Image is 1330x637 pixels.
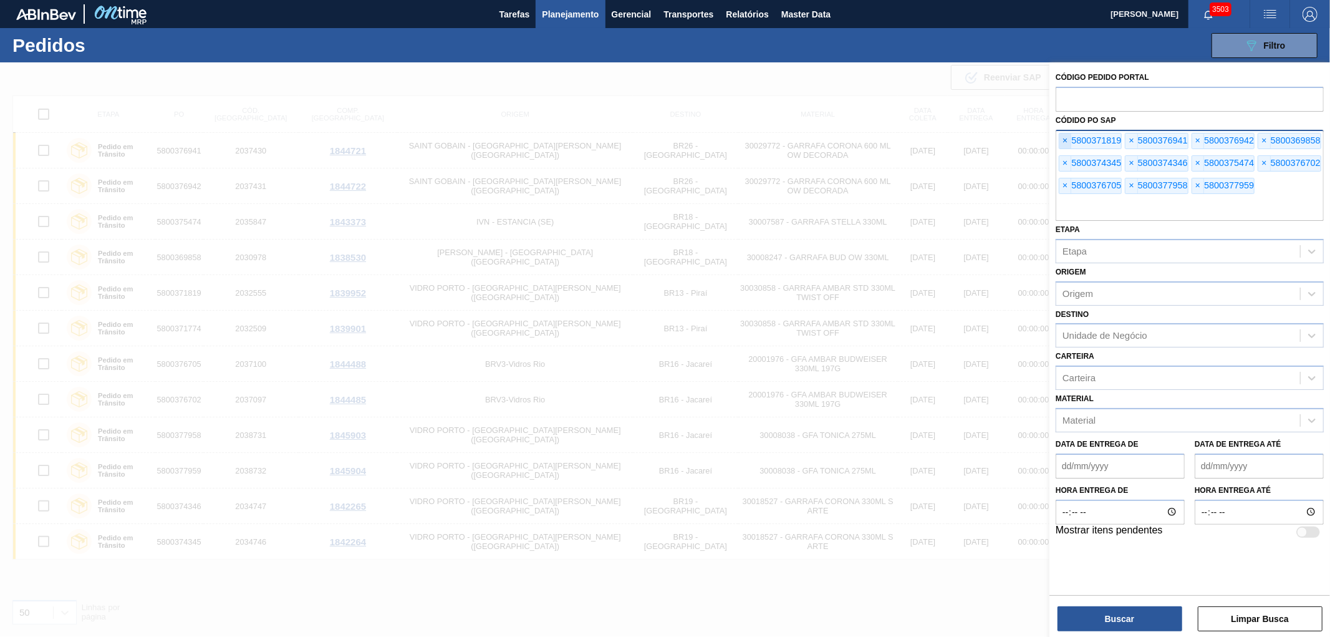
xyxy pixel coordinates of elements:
span: × [1125,156,1137,171]
div: 5800369858 [1258,133,1321,149]
img: userActions [1263,7,1278,22]
span: 3503 [1210,2,1231,16]
div: 5800374346 [1125,155,1188,172]
div: 5800376705 [1059,178,1122,194]
label: Carteira [1056,352,1094,361]
div: Material [1063,416,1096,426]
label: Data de Entrega até [1195,440,1281,449]
span: Master Data [781,7,831,22]
div: 5800376942 [1192,133,1255,149]
span: × [1192,134,1204,148]
label: Material [1056,394,1094,403]
span: × [1258,134,1270,148]
label: Origem [1056,268,1086,276]
img: TNhmsLtSVTkK8tSr43FrP2fwEKptu5GPRR3wAAAABJRU5ErkJggg== [16,9,76,20]
div: Unidade de Negócio [1063,331,1147,341]
span: × [1059,156,1071,171]
span: × [1059,178,1071,193]
div: 5800377958 [1125,178,1188,194]
label: Etapa [1056,225,1080,234]
button: Notificações [1188,6,1228,23]
label: Hora entrega de [1056,482,1185,500]
span: × [1192,178,1204,193]
div: 5800374345 [1059,155,1122,172]
div: 5800377959 [1192,178,1255,194]
div: 5800376702 [1258,155,1321,172]
img: Logout [1303,7,1318,22]
div: Origem [1063,288,1093,299]
span: × [1192,156,1204,171]
button: Filtro [1212,33,1318,58]
span: Relatórios [726,7,768,22]
input: dd/mm/yyyy [1195,454,1324,479]
span: × [1125,134,1137,148]
label: Mostrar itens pendentes [1056,525,1163,540]
div: 5800375474 [1192,155,1255,172]
span: Transportes [663,7,713,22]
div: 5800371819 [1059,133,1122,149]
h1: Pedidos [12,38,202,52]
div: 5800376941 [1125,133,1188,149]
span: Tarefas [499,7,530,22]
span: × [1059,134,1071,148]
div: Etapa [1063,246,1087,256]
label: Código Pedido Portal [1056,73,1149,82]
input: dd/mm/yyyy [1056,454,1185,479]
label: Hora entrega até [1195,482,1324,500]
span: Filtro [1264,41,1286,51]
span: × [1258,156,1270,171]
label: Códido PO SAP [1056,116,1116,125]
span: × [1125,178,1137,193]
span: Gerencial [612,7,652,22]
div: Carteira [1063,373,1096,384]
label: Data de Entrega de [1056,440,1139,449]
label: Destino [1056,310,1089,319]
span: Planejamento [542,7,599,22]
